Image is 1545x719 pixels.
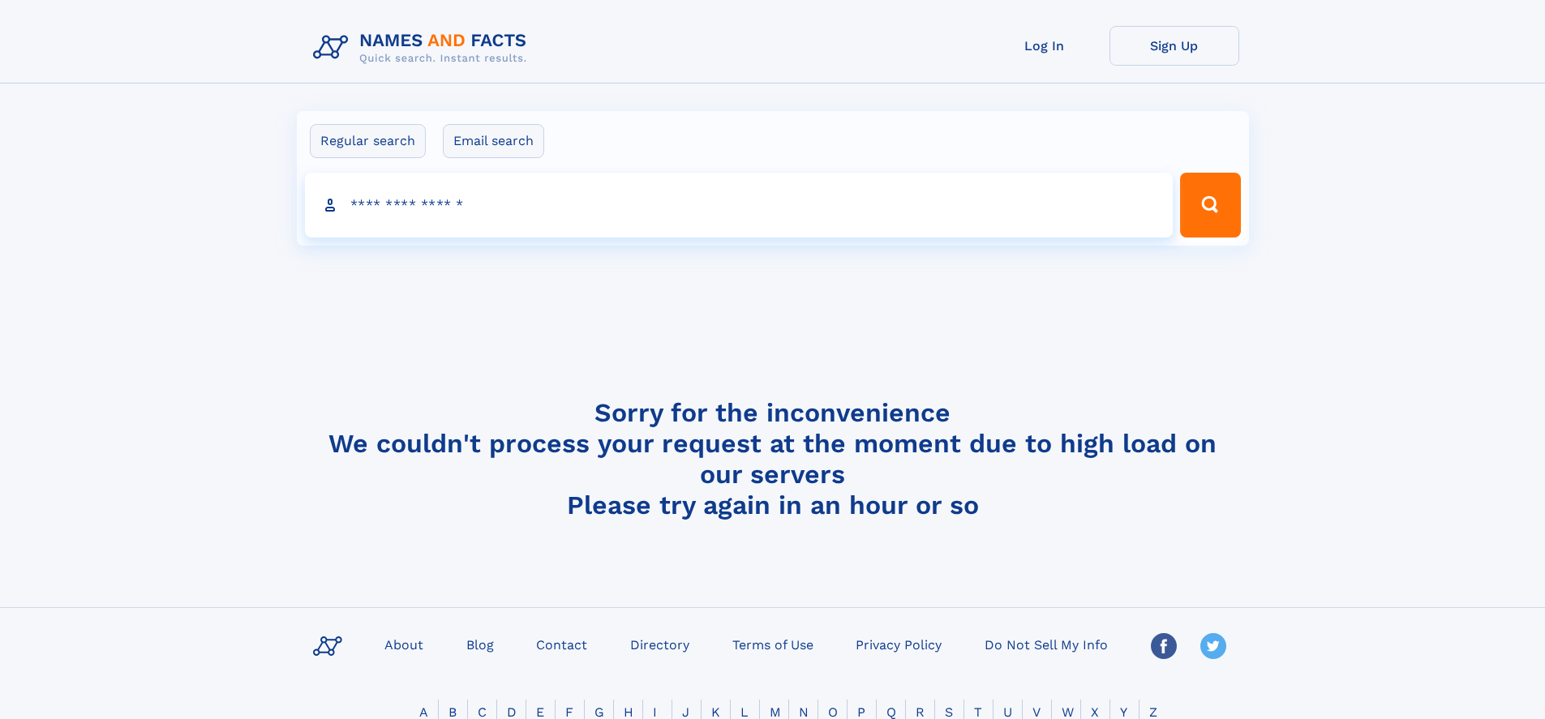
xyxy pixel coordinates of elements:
a: Blog [460,632,500,656]
label: Email search [443,124,544,158]
a: About [378,632,430,656]
a: Sign Up [1109,26,1239,66]
button: Search Button [1180,173,1240,238]
a: Directory [624,632,696,656]
h4: Sorry for the inconvenience We couldn't process your request at the moment due to high load on ou... [307,397,1239,520]
img: Logo Names and Facts [307,26,540,70]
label: Regular search [310,124,426,158]
img: Facebook [1151,633,1177,659]
input: search input [305,173,1174,238]
a: Contact [530,632,594,656]
a: Terms of Use [726,632,820,656]
a: Do Not Sell My Info [978,632,1114,656]
a: Log In [980,26,1109,66]
img: Twitter [1200,633,1226,659]
a: Privacy Policy [849,632,948,656]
